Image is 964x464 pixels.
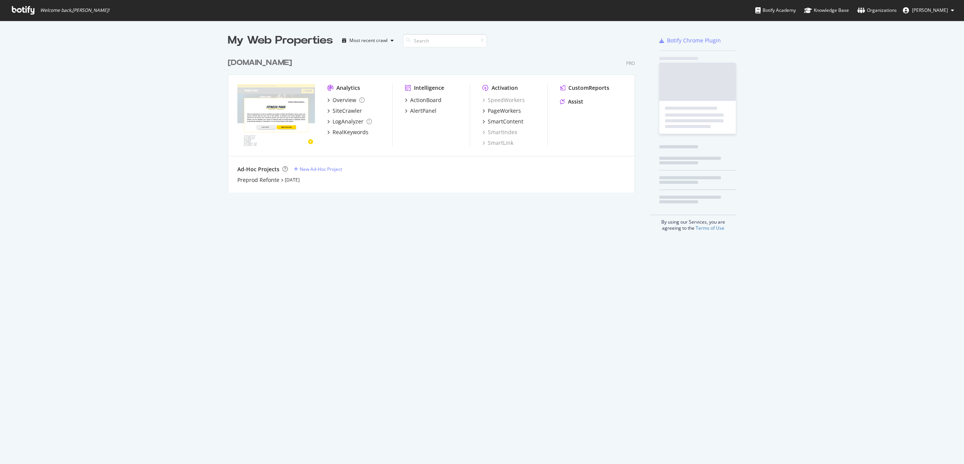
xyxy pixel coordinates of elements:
div: SmartContent [488,118,523,125]
a: Botify Chrome Plugin [659,37,721,44]
a: Terms of Use [696,225,724,231]
div: AlertPanel [410,107,437,115]
div: Botify Chrome Plugin [667,37,721,44]
div: SiteCrawler [333,107,362,115]
a: Assist [560,98,583,105]
a: SiteCrawler [327,107,362,115]
a: CustomReports [560,84,609,92]
a: SpeedWorkers [482,96,525,104]
a: [DATE] [285,177,300,183]
div: Activation [492,84,518,92]
div: Knowledge Base [804,6,849,14]
a: [DOMAIN_NAME] [228,57,295,68]
a: SmartIndex [482,128,517,136]
a: PageWorkers [482,107,521,115]
div: [DOMAIN_NAME] [228,57,292,68]
a: ActionBoard [405,96,441,104]
div: Overview [333,96,356,104]
div: My Web Properties [228,33,333,48]
div: Ad-Hoc Projects [237,165,279,173]
div: ActionBoard [410,96,441,104]
div: CustomReports [568,84,609,92]
button: [PERSON_NAME] [897,4,960,16]
button: Most recent crawl [339,34,397,47]
a: SmartContent [482,118,523,125]
a: Preprod Refonte [237,176,279,184]
a: New Ad-Hoc Project [294,166,342,172]
a: LogAnalyzer [327,118,372,125]
div: By using our Services, you are agreeing to the [650,215,736,231]
a: Overview [327,96,365,104]
a: AlertPanel [405,107,437,115]
input: Search [403,34,487,47]
div: New Ad-Hoc Project [300,166,342,172]
a: RealKeywords [327,128,368,136]
div: Intelligence [414,84,444,92]
div: PageWorkers [488,107,521,115]
div: Analytics [336,84,360,92]
div: Organizations [857,6,897,14]
div: Most recent crawl [349,38,388,43]
div: LogAnalyzer [333,118,364,125]
div: grid [228,48,641,193]
img: fitnesspark.fr [237,84,315,146]
div: Botify Academy [755,6,796,14]
div: Assist [568,98,583,105]
div: Pro [626,60,635,67]
span: Welcome back, [PERSON_NAME] ! [40,7,109,13]
span: Camille Perrin [912,7,948,13]
div: RealKeywords [333,128,368,136]
a: SmartLink [482,139,513,147]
